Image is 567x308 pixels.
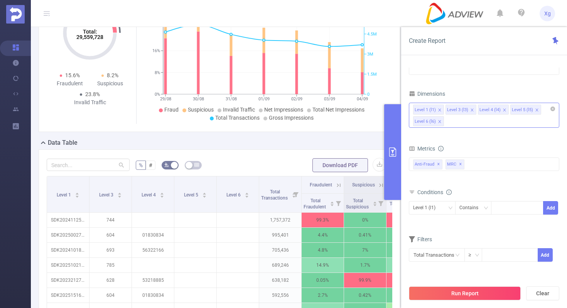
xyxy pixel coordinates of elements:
p: 01830834 [132,228,174,242]
p: 53218885 [132,273,174,288]
p: 14.9% [302,258,344,272]
div: ≥ [468,249,476,261]
p: SDK20232127090600ihc7bnltxzocq8b [47,273,89,288]
span: Level 4 [142,192,157,198]
p: 705,436 [259,243,301,257]
span: Create Report [409,37,445,44]
span: Total Fraudulent [304,198,327,210]
span: Level 3 [99,192,115,198]
span: ✕ [437,160,440,169]
h2: Data Table [48,138,78,147]
span: Filters [409,236,432,242]
span: Total IVT [390,201,409,206]
button: Clear [526,286,559,300]
p: 16.7% [386,258,429,272]
i: icon: caret-down [330,203,334,205]
div: Sort [330,200,334,205]
i: icon: down [448,206,453,211]
li: Level 1 (l1) [413,105,444,115]
p: 628 [89,273,132,288]
span: Conditions [417,189,452,195]
p: 2.7% [302,288,344,303]
div: Sort [202,191,207,196]
span: 8.2% [107,72,118,78]
span: % [139,162,143,168]
p: 11.8% [386,243,429,257]
p: 638,182 [259,273,301,288]
tspan: 31/08 [226,96,237,102]
tspan: 02/09 [291,96,302,102]
p: 99.3% [386,213,429,227]
i: icon: caret-down [373,203,377,205]
p: 56322166 [132,243,174,257]
i: icon: caret-down [117,195,121,197]
span: Total Transactions [261,189,289,201]
span: Xg [544,6,551,21]
i: icon: close [535,108,539,113]
p: SDK20241125111157euijkedccjrky63 [47,213,89,227]
p: 4.8% [302,243,344,257]
p: 1.7% [344,258,386,272]
i: icon: caret-down [160,195,164,197]
tspan: 3M [367,52,373,57]
p: 4.9% [386,228,429,242]
i: icon: table [194,162,199,167]
i: icon: down [475,253,479,258]
i: icon: caret-up [160,191,164,194]
div: Level 3 (l3) [447,105,468,115]
i: icon: caret-up [117,191,121,194]
i: icon: info-circle [438,146,444,151]
span: MRC [445,159,464,169]
p: 99.9% [344,273,386,288]
tspan: 29,559,728 [76,34,103,40]
span: Suspicious [352,182,375,188]
i: icon: caret-up [373,200,377,203]
div: Contains [459,201,484,214]
span: 15.6% [65,72,80,78]
button: Add [537,248,552,262]
span: Fraud [164,107,179,113]
i: icon: caret-down [202,195,206,197]
div: Invalid Traffic [70,98,110,107]
p: 604 [89,288,132,303]
i: icon: close-circle [550,107,555,111]
i: icon: caret-down [75,195,79,197]
span: Invalid Traffic [223,107,255,113]
button: Add [543,201,558,215]
i: Filter menu [290,176,301,212]
div: Suspicious [90,80,130,88]
p: 4.4% [302,228,344,242]
p: 785 [89,258,132,272]
li: Level 5 (l5) [510,105,541,115]
tspan: 4.5M [367,32,377,37]
p: 1,757,372 [259,213,301,227]
span: Level 6 [226,192,242,198]
p: 604 [89,228,132,242]
p: SDK20251516030429lmclyvf9c9xdsaf [47,288,89,303]
p: SDK202510211003097k4b8bd81fh0iw0 [47,258,89,272]
div: Sort [373,200,377,205]
i: Filter menu [333,194,344,212]
span: Level 1 [57,192,72,198]
i: icon: info-circle [446,190,452,195]
span: Fraudulent [310,182,332,188]
img: Protected Media [6,5,25,24]
span: Anti-Fraud [413,159,442,169]
div: Level 1 (l1) [415,105,436,115]
span: Dimensions [409,91,445,97]
div: Sort [160,191,164,196]
tspan: 01/09 [258,96,270,102]
button: Download PDF [312,158,368,172]
p: 100% [386,273,429,288]
span: Level 5 [184,192,199,198]
p: 744 [89,213,132,227]
p: 0.05% [302,273,344,288]
p: 01830834 [132,288,174,303]
div: Level 4 (l4) [479,105,501,115]
button: Run Report [409,286,521,300]
p: 0.41% [344,228,386,242]
li: Level 6 (l6) [413,116,444,126]
tspan: 16% [152,49,160,54]
tspan: 29/08 [160,96,171,102]
p: SDK20241018100120w9fe5k0au971i1i [47,243,89,257]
